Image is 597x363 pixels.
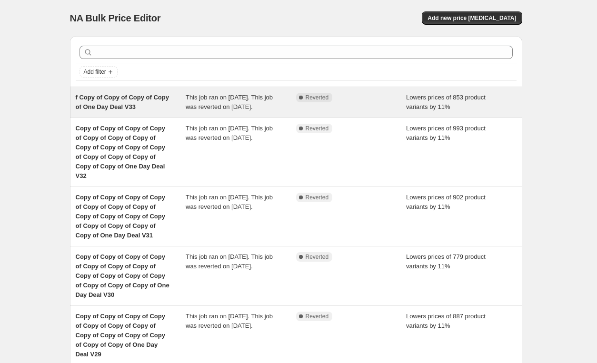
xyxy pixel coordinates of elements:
span: Lowers prices of 853 product variants by 11% [406,94,486,110]
span: This job ran on [DATE]. This job was reverted on [DATE]. [186,125,273,141]
span: Copy of Copy of Copy of Copy of Copy of Copy of Copy of Copy of Copy of Copy of Copy of Copy of C... [76,194,165,239]
span: NA Bulk Price Editor [70,13,161,23]
span: This job ran on [DATE]. This job was reverted on [DATE]. [186,94,273,110]
span: Reverted [306,194,329,201]
span: This job ran on [DATE]. This job was reverted on [DATE]. [186,253,273,270]
span: Lowers prices of 902 product variants by 11% [406,194,486,210]
span: This job ran on [DATE]. This job was reverted on [DATE]. [186,194,273,210]
span: Add new price [MEDICAL_DATA] [428,14,516,22]
span: Lowers prices of 779 product variants by 11% [406,253,486,270]
button: Add new price [MEDICAL_DATA] [422,11,522,25]
span: Reverted [306,125,329,132]
span: Add filter [84,68,106,76]
span: Copy of Copy of Copy of Copy of Copy of Copy of Copy of Copy of Copy of Copy of Copy of Copy of C... [76,253,169,298]
span: Copy of Copy of Copy of Copy of Copy of Copy of Copy of Copy of Copy of Copy of Copy of Copy of C... [76,313,165,358]
span: This job ran on [DATE]. This job was reverted on [DATE]. [186,313,273,329]
span: f Copy of Copy of Copy of Copy of One Day Deal V33 [76,94,169,110]
span: Reverted [306,94,329,101]
span: Reverted [306,313,329,320]
button: Add filter [80,66,118,78]
span: Lowers prices of 993 product variants by 11% [406,125,486,141]
span: Reverted [306,253,329,261]
span: Copy of Copy of Copy of Copy of Copy of Copy of Copy of Copy of Copy of Copy of Copy of Copy of C... [76,125,165,179]
span: Lowers prices of 887 product variants by 11% [406,313,486,329]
